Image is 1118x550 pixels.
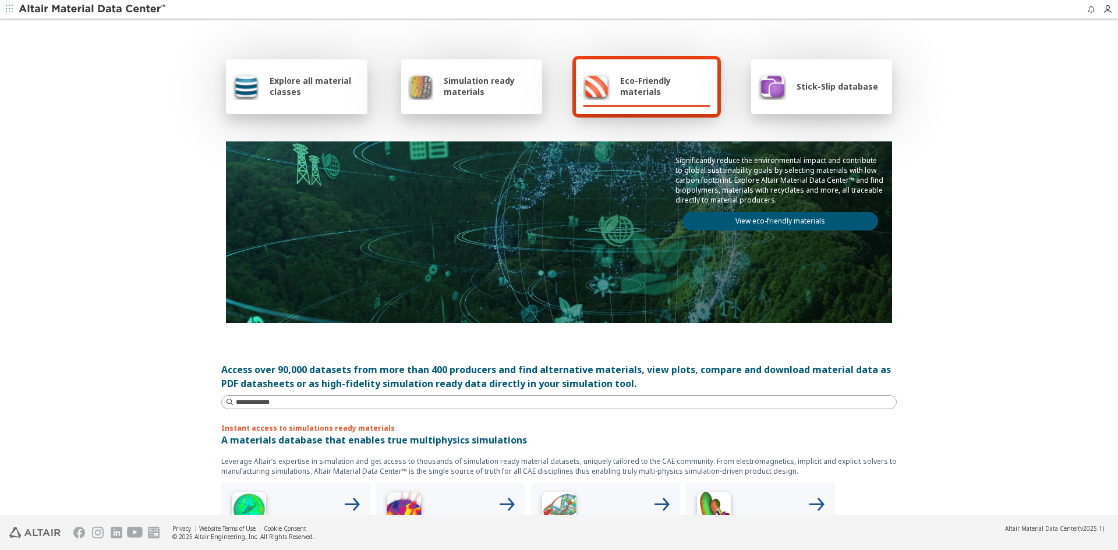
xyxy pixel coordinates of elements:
[381,488,427,534] img: Low Frequency Icon
[221,456,897,476] p: Leverage Altair’s expertise in simulation and get access to thousands of simulation ready materia...
[221,423,897,433] p: Instant access to simulations ready materials
[536,488,582,534] img: Structural Analyses Icon
[270,75,360,97] span: Explore all material classes
[408,72,433,100] img: Simulation ready materials
[1005,524,1104,533] div: (v2025.1)
[9,527,61,538] img: Altair Engineering
[691,488,737,534] img: Crash Analyses Icon
[264,524,306,533] a: Cookie Consent
[221,363,897,391] div: Access over 90,000 datasets from more than 400 producers and find alternative materials, view plo...
[199,524,256,533] a: Website Terms of Use
[226,488,273,534] img: High Frequency Icon
[758,72,786,100] img: Stick-Slip database
[1005,524,1078,533] span: Altair Material Data Center
[221,433,897,447] p: A materials database that enables true multiphysics simulations
[172,524,191,533] a: Privacy
[233,72,259,100] img: Explore all material classes
[682,212,878,230] a: View eco-friendly materials
[620,75,710,97] span: Eco-Friendly materials
[172,533,314,541] div: © 2025 Altair Engineering, Inc. All Rights Reserved.
[19,3,167,15] img: Altair Material Data Center
[675,155,885,205] p: Significantly reduce the environmental impact and contribute to global sustainability goals by se...
[583,72,610,100] img: Eco-Friendly materials
[797,81,878,92] span: Stick-Slip database
[444,75,535,97] span: Simulation ready materials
